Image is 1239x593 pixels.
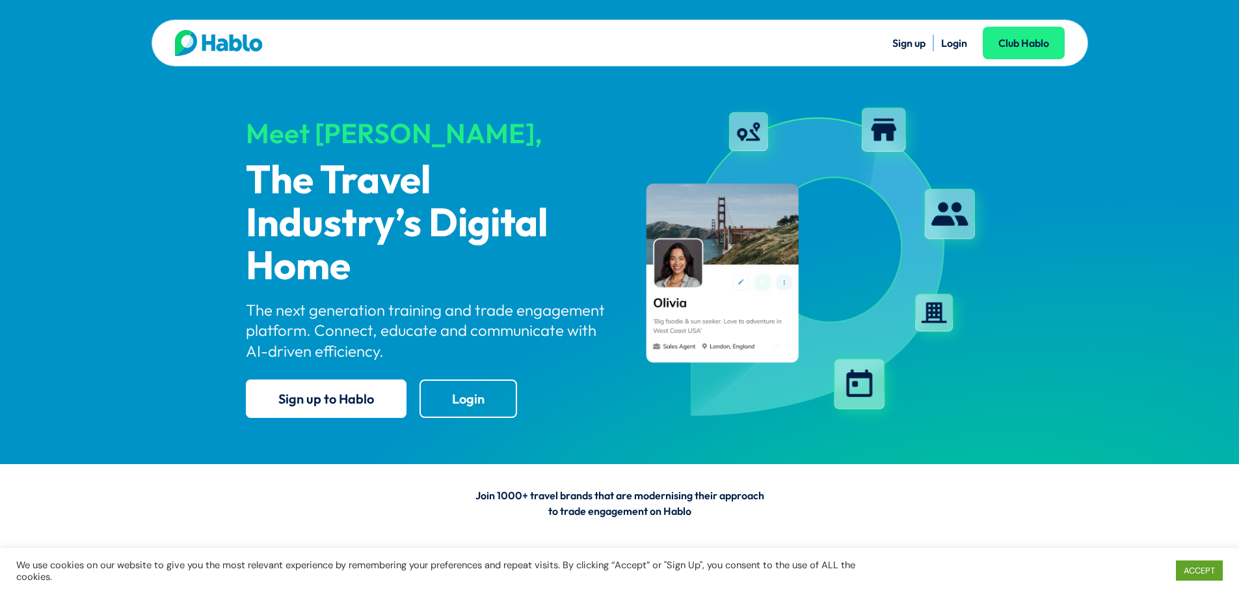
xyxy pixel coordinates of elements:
span: Join 1000+ travel brands that are modernising their approach to trade engagement on Hablo [475,489,764,517]
a: Sign up [892,36,926,49]
img: Hablo logo main 2 [175,30,263,56]
a: Sign up to Hablo [246,379,406,418]
p: The Travel Industry’s Digital Home [246,160,609,289]
p: The next generation training and trade engagement platform. Connect, educate and communicate with... [246,300,609,361]
a: Club Hablo [983,27,1065,59]
div: Meet [PERSON_NAME], [246,118,609,148]
div: We use cookies on our website to give you the most relevant experience by remembering your prefer... [16,559,861,583]
a: Login [941,36,967,49]
a: Login [420,379,517,418]
a: ACCEPT [1176,560,1223,581]
img: hablo-profile-image [631,97,994,429]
